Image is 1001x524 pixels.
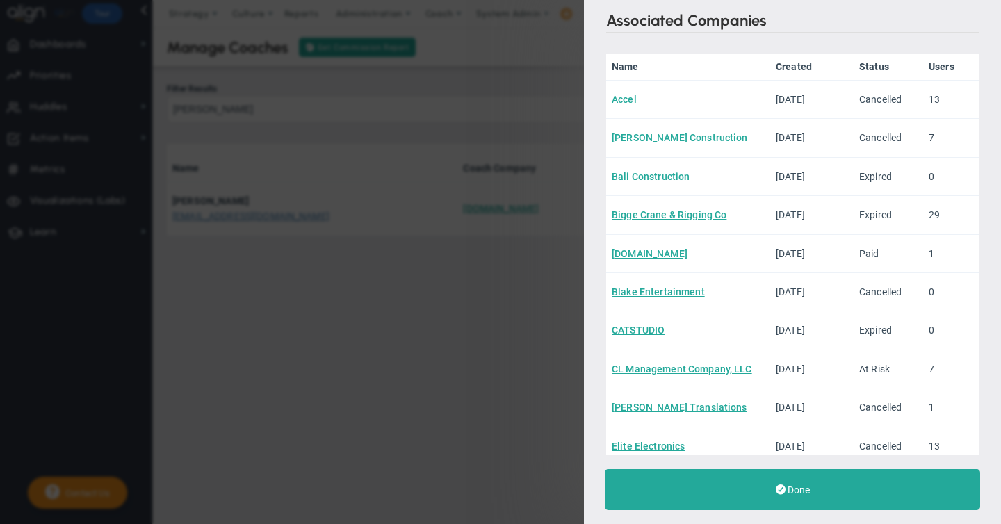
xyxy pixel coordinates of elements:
td: [DATE] [770,388,854,427]
a: Blake Entertainment [612,286,705,297]
td: 7 [923,119,979,157]
td: Cancelled [854,81,923,119]
td: [DATE] [770,196,854,234]
a: CL Management Company, LLC [612,363,752,375]
td: Cancelled [854,119,923,157]
td: Expired [854,158,923,196]
td: Cancelled [854,388,923,427]
td: [DATE] [770,235,854,273]
th: Name [606,54,770,81]
td: Cancelled [854,273,923,311]
td: Expired [854,196,923,234]
td: [DATE] [770,273,854,311]
td: Expired [854,311,923,350]
a: CATSTUDIO [612,325,665,336]
span: Done [788,484,810,496]
td: 13 [923,81,979,119]
td: 1 [923,235,979,273]
td: At Risk [854,350,923,388]
a: Accel [612,94,637,105]
td: [DATE] [770,81,854,119]
h2: Associated Companies [606,11,979,33]
button: Done [605,469,980,510]
td: 13 [923,427,979,466]
a: [DOMAIN_NAME] [612,248,687,259]
td: 7 [923,350,979,388]
th: Status [854,54,923,81]
td: 0 [923,158,979,196]
td: [DATE] [770,427,854,466]
a: Bali Construction [612,171,690,182]
td: 1 [923,388,979,427]
td: [DATE] [770,350,854,388]
td: Cancelled [854,427,923,466]
td: 0 [923,311,979,350]
th: Created [770,54,854,81]
td: [DATE] [770,119,854,157]
td: [DATE] [770,311,854,350]
td: 29 [923,196,979,234]
a: Elite Electronics [612,441,685,452]
td: 0 [923,273,979,311]
td: [DATE] [770,158,854,196]
a: [PERSON_NAME] Translations [612,402,747,413]
th: Users [923,54,979,81]
td: Paid [854,235,923,273]
a: [PERSON_NAME] Construction [612,132,748,143]
a: Bigge Crane & Rigging Co [612,209,726,220]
